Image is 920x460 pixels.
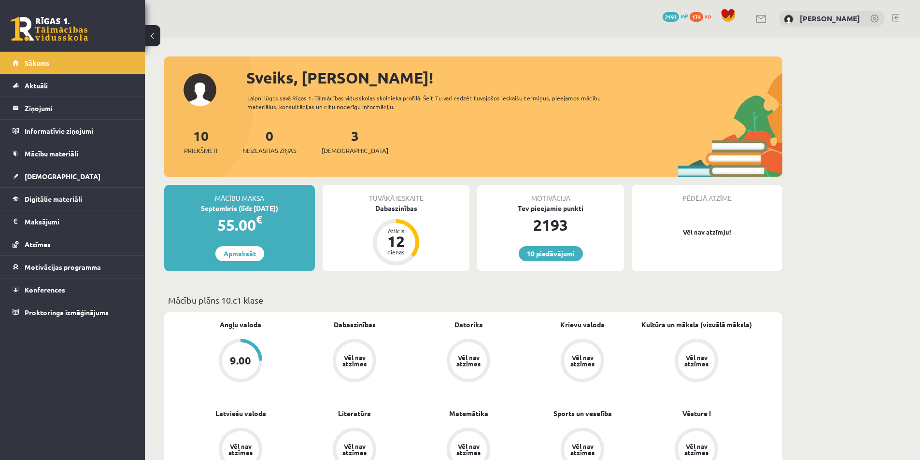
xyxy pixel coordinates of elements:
[705,12,711,20] span: xp
[11,17,88,41] a: Rīgas 1. Tālmācības vidusskola
[680,12,688,20] span: mP
[13,301,133,323] a: Proktoringa izmēģinājums
[184,339,297,384] a: 9.00
[215,408,266,418] a: Latviešu valoda
[230,355,251,366] div: 9.00
[13,142,133,165] a: Mācību materiāli
[25,58,49,67] span: Sākums
[683,443,710,456] div: Vēl nav atzīmes
[323,203,469,267] a: Dabaszinības Atlicis 12 dienas
[227,443,254,456] div: Vēl nav atzīmes
[322,146,388,155] span: [DEMOGRAPHIC_DATA]
[641,320,752,330] a: Kultūra un māksla (vizuālā māksla)
[164,203,315,213] div: Septembris (līdz [DATE])
[682,408,711,418] a: Vēsture I
[382,234,410,249] div: 12
[13,74,133,97] a: Aktuāli
[13,97,133,119] a: Ziņojumi
[13,279,133,301] a: Konferences
[242,127,297,155] a: 0Neizlasītās ziņas
[297,339,411,384] a: Vēl nav atzīmes
[569,443,596,456] div: Vēl nav atzīmes
[519,246,583,261] a: 10 piedāvājumi
[164,185,315,203] div: Mācību maksa
[220,320,261,330] a: Angļu valoda
[25,263,101,271] span: Motivācijas programma
[25,240,51,249] span: Atzīmes
[323,203,469,213] div: Dabaszinības
[13,210,133,233] a: Maksājumi
[454,320,483,330] a: Datorika
[184,127,217,155] a: 10Priekšmeti
[683,354,710,367] div: Vēl nav atzīmes
[242,146,297,155] span: Neizlasītās ziņas
[341,443,368,456] div: Vēl nav atzīmes
[246,66,782,89] div: Sveiks, [PERSON_NAME]!
[13,165,133,187] a: [DEMOGRAPHIC_DATA]
[323,185,469,203] div: Tuvākā ieskaite
[449,408,488,418] a: Matemātika
[477,203,624,213] div: Tev pieejamie punkti
[338,408,371,418] a: Literatūra
[168,293,778,307] p: Mācību plāns 10.c1 klase
[13,256,133,278] a: Motivācijas programma
[13,233,133,255] a: Atzīmes
[215,246,264,261] a: Apmaksāt
[382,249,410,255] div: dienas
[25,308,109,317] span: Proktoringa izmēģinājums
[477,213,624,237] div: 2193
[184,146,217,155] span: Priekšmeti
[560,320,605,330] a: Krievu valoda
[382,228,410,234] div: Atlicis
[25,195,82,203] span: Digitālie materiāli
[569,354,596,367] div: Vēl nav atzīmes
[455,354,482,367] div: Vēl nav atzīmes
[341,354,368,367] div: Vēl nav atzīmes
[256,212,262,226] span: €
[13,188,133,210] a: Digitālie materiāli
[690,12,703,22] span: 174
[13,120,133,142] a: Informatīvie ziņojumi
[477,185,624,203] div: Motivācija
[334,320,376,330] a: Dabaszinības
[164,213,315,237] div: 55.00
[25,210,133,233] legend: Maksājumi
[639,339,753,384] a: Vēl nav atzīmes
[663,12,679,22] span: 2193
[525,339,639,384] a: Vēl nav atzīmes
[663,12,688,20] a: 2193 mP
[411,339,525,384] a: Vēl nav atzīmes
[25,285,65,294] span: Konferences
[553,408,612,418] a: Sports un veselība
[455,443,482,456] div: Vēl nav atzīmes
[322,127,388,155] a: 3[DEMOGRAPHIC_DATA]
[25,97,133,119] legend: Ziņojumi
[784,14,793,24] img: Timurs Gorodņičevs
[247,94,618,111] div: Laipni lūgts savā Rīgas 1. Tālmācības vidusskolas skolnieka profilā. Šeit Tu vari redzēt tuvojošo...
[13,52,133,74] a: Sākums
[637,227,778,237] p: Vēl nav atzīmju!
[800,14,860,23] a: [PERSON_NAME]
[690,12,716,20] a: 174 xp
[25,172,100,181] span: [DEMOGRAPHIC_DATA]
[25,81,48,90] span: Aktuāli
[25,120,133,142] legend: Informatīvie ziņojumi
[25,149,78,158] span: Mācību materiāli
[632,185,782,203] div: Pēdējā atzīme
